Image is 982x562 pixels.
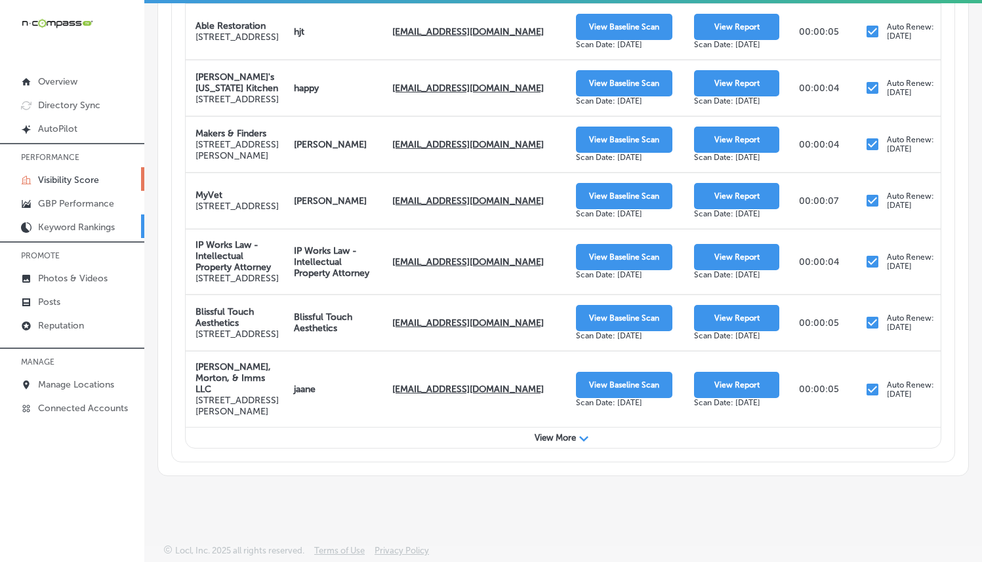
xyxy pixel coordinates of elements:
strong: [EMAIL_ADDRESS][DOMAIN_NAME] [392,83,544,94]
button: View Baseline Scan [576,14,672,40]
div: Scan Date: [DATE] [694,398,779,407]
p: 00:00:05 [799,317,839,329]
p: Auto Renew: [DATE] [887,252,934,271]
p: Manage Locations [38,379,114,390]
p: [STREET_ADDRESS][PERSON_NAME] [195,139,279,161]
p: 00:00:04 [799,83,839,94]
div: Scan Date: [DATE] [576,96,672,106]
p: Directory Sync [38,100,100,111]
p: 00:00:05 [799,26,839,37]
strong: [PERSON_NAME] [294,139,367,150]
strong: jaane [294,384,316,395]
strong: [EMAIL_ADDRESS][DOMAIN_NAME] [392,384,544,395]
p: Auto Renew: [DATE] [887,313,934,332]
div: Scan Date: [DATE] [576,209,672,218]
p: Connected Accounts [38,403,128,414]
button: View Baseline Scan [576,372,672,398]
div: Scan Date: [DATE] [694,209,779,218]
button: View Baseline Scan [576,70,672,96]
p: [STREET_ADDRESS] [195,31,279,43]
p: 00:00:07 [799,195,838,207]
button: View Baseline Scan [576,244,672,270]
button: View Report [694,70,779,96]
button: View Report [694,372,779,398]
div: Scan Date: [DATE] [694,270,779,279]
button: View Report [694,244,779,270]
strong: MyVet [195,190,222,201]
strong: [PERSON_NAME] [294,195,367,207]
p: [STREET_ADDRESS] [195,329,279,340]
div: Scan Date: [DATE] [694,153,779,162]
p: Auto Renew: [DATE] [887,79,934,97]
strong: Able Restoration [195,20,266,31]
p: [STREET_ADDRESS] [195,273,279,284]
strong: [EMAIL_ADDRESS][DOMAIN_NAME] [392,195,544,207]
strong: [EMAIL_ADDRESS][DOMAIN_NAME] [392,256,544,268]
div: Scan Date: [DATE] [576,40,672,49]
strong: [EMAIL_ADDRESS][DOMAIN_NAME] [392,26,544,37]
p: [STREET_ADDRESS] [195,201,279,212]
p: Auto Renew: [DATE] [887,135,934,153]
strong: Blissful Touch Aesthetics [195,306,254,329]
a: Privacy Policy [375,546,429,562]
button: View Report [694,305,779,331]
strong: happy [294,83,319,94]
p: Auto Renew: [DATE] [887,191,934,210]
p: Reputation [38,320,84,331]
p: Keyword Rankings [38,222,115,233]
span: View More [535,433,576,443]
strong: IP Works Law - Intellectual Property Attorney [294,245,369,279]
p: 00:00:05 [799,384,839,395]
strong: Blissful Touch Aesthetics [294,311,352,334]
p: Overview [38,76,77,87]
button: View Report [694,127,779,153]
div: Scan Date: [DATE] [694,40,779,49]
p: [STREET_ADDRESS] [195,94,279,105]
img: 660ab0bf-5cc7-4cb8-ba1c-48b5ae0f18e60NCTV_CLogo_TV_Black_-500x88.png [21,17,93,30]
p: Visibility Score [38,174,99,186]
strong: [EMAIL_ADDRESS][DOMAIN_NAME] [392,317,544,329]
p: GBP Performance [38,198,114,209]
div: Scan Date: [DATE] [694,96,779,106]
strong: IP Works Law - Intellectual Property Attorney [195,239,271,273]
div: Scan Date: [DATE] [576,270,672,279]
p: Posts [38,296,60,308]
button: View Baseline Scan [576,127,672,153]
p: Auto Renew: [DATE] [887,380,934,399]
strong: [EMAIL_ADDRESS][DOMAIN_NAME] [392,139,544,150]
div: Scan Date: [DATE] [576,331,672,340]
strong: [PERSON_NAME], Morton, & Imms LLC [195,361,271,395]
strong: hjt [294,26,304,37]
strong: [PERSON_NAME]'s [US_STATE] Kitchen [195,71,278,94]
p: 00:00:04 [799,139,839,150]
div: Scan Date: [DATE] [576,398,672,407]
div: Scan Date: [DATE] [576,153,672,162]
a: Terms of Use [314,546,365,562]
div: Scan Date: [DATE] [694,331,779,340]
button: View Report [694,183,779,209]
p: [STREET_ADDRESS][PERSON_NAME] [195,395,279,417]
button: View Baseline Scan [576,305,672,331]
button: View Baseline Scan [576,183,672,209]
p: Locl, Inc. 2025 all rights reserved. [175,546,304,555]
p: 00:00:04 [799,256,839,268]
p: Auto Renew: [DATE] [887,22,934,41]
button: View Report [694,14,779,40]
p: AutoPilot [38,123,77,134]
strong: Makers & Finders [195,128,266,139]
p: Photos & Videos [38,273,108,284]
